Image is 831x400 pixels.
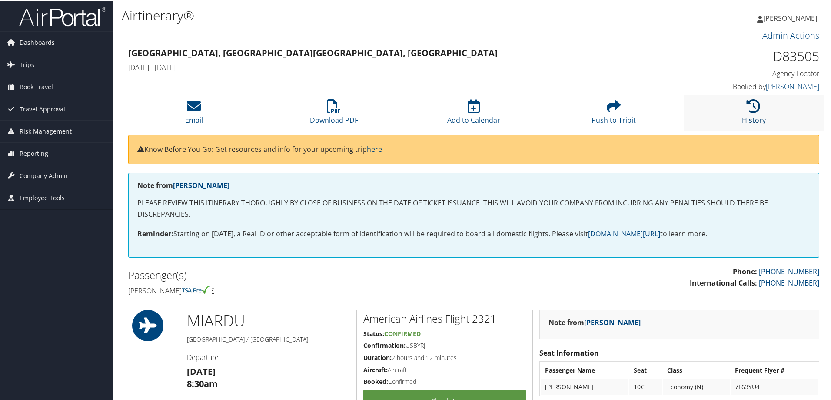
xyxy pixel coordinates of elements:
span: Company Admin [20,164,68,186]
h2: Passenger(s) [128,267,467,282]
span: Employee Tools [20,186,65,208]
span: [PERSON_NAME] [763,13,817,22]
th: Frequent Flyer # [731,362,818,377]
h4: [PERSON_NAME] [128,285,467,295]
td: 10C [629,378,662,394]
a: Add to Calendar [447,103,500,124]
h5: [GEOGRAPHIC_DATA] / [GEOGRAPHIC_DATA] [187,334,350,343]
strong: [DATE] [187,365,216,376]
strong: Booked: [363,376,388,385]
h4: Booked by [656,81,819,91]
span: Confirmed [384,329,421,337]
p: PLEASE REVIEW THIS ITINERARY THOROUGHLY BY CLOSE OF BUSINESS ON THE DATE OF TICKET ISSUANCE. THIS... [137,197,810,219]
span: Risk Management [20,120,72,141]
a: [PERSON_NAME] [173,180,229,189]
th: Seat [629,362,662,377]
strong: International Calls: [690,277,757,287]
td: [PERSON_NAME] [541,378,628,394]
a: Admin Actions [762,29,819,40]
strong: Confirmation: [363,340,406,349]
a: History [742,103,766,124]
strong: Note from [137,180,229,189]
a: [DOMAIN_NAME][URL] [588,228,660,238]
h5: USBYRJ [363,340,526,349]
a: [PERSON_NAME] [766,81,819,91]
img: tsa-precheck.png [182,285,210,293]
span: Trips [20,53,34,75]
strong: 8:30am [187,377,218,389]
span: Dashboards [20,31,55,53]
h2: American Airlines Flight 2321 [363,310,526,325]
th: Class [663,362,730,377]
h5: Confirmed [363,376,526,385]
strong: Note from [548,317,641,326]
td: Economy (N) [663,378,730,394]
strong: Seat Information [539,347,599,357]
h1: Airtinerary® [122,6,591,24]
h1: MIA RDU [187,309,350,331]
h5: Aircraft [363,365,526,373]
h4: Departure [187,352,350,361]
p: Starting on [DATE], a Real ID or other acceptable form of identification will be required to boar... [137,228,810,239]
th: Passenger Name [541,362,628,377]
strong: Aircraft: [363,365,388,373]
a: [PHONE_NUMBER] [759,277,819,287]
h4: Agency Locator [656,68,819,77]
p: Know Before You Go: Get resources and info for your upcoming trip [137,143,810,155]
h5: 2 hours and 12 minutes [363,353,526,361]
a: Push to Tripit [592,103,636,124]
a: here [367,144,382,153]
img: airportal-logo.png [19,6,106,26]
h1: D83505 [656,46,819,64]
strong: Status: [363,329,384,337]
a: [PERSON_NAME] [757,4,826,30]
strong: Phone: [733,266,757,276]
a: [PHONE_NUMBER] [759,266,819,276]
strong: [GEOGRAPHIC_DATA], [GEOGRAPHIC_DATA] [GEOGRAPHIC_DATA], [GEOGRAPHIC_DATA] [128,46,498,58]
span: Book Travel [20,75,53,97]
strong: Duration: [363,353,392,361]
td: 7F63YU4 [731,378,818,394]
h4: [DATE] - [DATE] [128,62,643,71]
span: Travel Approval [20,97,65,119]
a: [PERSON_NAME] [584,317,641,326]
a: Email [185,103,203,124]
strong: Reminder: [137,228,173,238]
a: Download PDF [310,103,358,124]
span: Reporting [20,142,48,164]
